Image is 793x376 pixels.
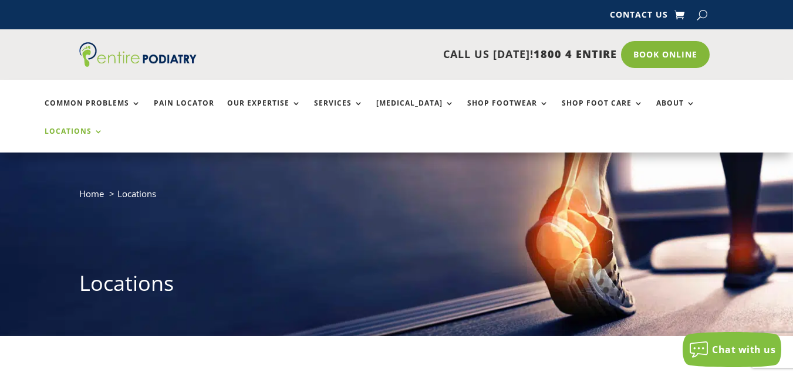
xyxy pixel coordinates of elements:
[534,47,617,61] span: 1800 4 ENTIRE
[117,188,156,199] span: Locations
[45,99,141,124] a: Common Problems
[610,11,668,23] a: Contact Us
[79,186,714,210] nav: breadcrumb
[683,332,781,367] button: Chat with us
[656,99,696,124] a: About
[227,99,301,124] a: Our Expertise
[79,42,197,67] img: logo (1)
[79,188,104,199] a: Home
[712,343,775,356] span: Chat with us
[224,47,617,62] p: CALL US [DATE]!
[314,99,363,124] a: Services
[467,99,549,124] a: Shop Footwear
[79,269,714,304] h1: Locations
[562,99,643,124] a: Shop Foot Care
[376,99,454,124] a: [MEDICAL_DATA]
[79,57,197,69] a: Entire Podiatry
[154,99,214,124] a: Pain Locator
[45,127,103,153] a: Locations
[621,41,710,68] a: Book Online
